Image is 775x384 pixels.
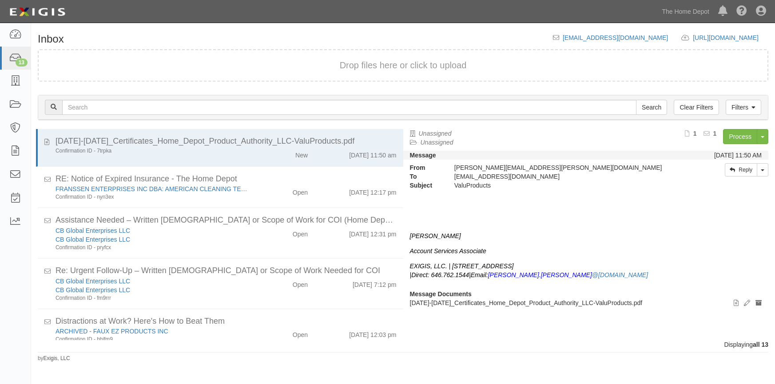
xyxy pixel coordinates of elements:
strong: From [403,163,448,172]
button: Drop files here or click to upload [340,59,467,72]
div: 13 [16,59,28,67]
div: Open [293,277,308,289]
strong: Subject [403,181,448,190]
input: Search [62,100,636,115]
div: [DATE] 11:50 am [349,147,396,160]
input: Search [636,100,667,115]
a: CB Global Enterprises LLC [56,236,130,243]
div: 2025-2026_Certificates_Home_Depot_Product_Authority_LLC-ValuProducts.pdf [56,136,397,147]
a: The Home Depot [657,3,714,20]
p: [DATE]-[DATE]_Certificates_Home_Depot_Product_Authority_LLC-ValuProducts.pdf [410,298,762,307]
div: Confirmation ID - nyn3ex [56,193,249,201]
a: [EMAIL_ADDRESS][DOMAIN_NAME] [563,34,668,41]
div: Distractions at Work? Here's How to Beat Them [56,316,397,327]
div: Re: Urgent Follow-Up – Written Contract or Scope of Work Needed for COI [56,265,397,277]
div: Confirmation ID - 7trpka [56,147,249,155]
strong: Message Documents [410,290,472,298]
div: [DATE] 7:12 pm [353,277,397,289]
a: Exigis, LLC [44,355,70,361]
a: CB Global Enterprises LLC [56,286,130,294]
small: by [38,355,70,362]
strong: To [403,172,448,181]
div: Assistance Needed – Written Contract or Scope of Work for COI (Home Depot Onboarding) [56,215,397,226]
div: Open [293,184,308,197]
div: [PERSON_NAME][EMAIL_ADDRESS][PERSON_NAME][DOMAIN_NAME] [448,163,671,172]
div: New [295,147,308,160]
strong: Message [410,152,436,159]
i: EXIGIS, LLC. | [STREET_ADDRESS] |Direct: 646.762.1544|Email: [410,263,514,278]
a: ARCHIVED - FAUX EZ PRODUCTS INC [56,328,168,335]
div: Confirmation ID - hhjfm9 [56,336,249,343]
i: Account Services Associate [410,247,486,255]
div: [DATE] 12:31 pm [349,226,396,239]
a: @[DOMAIN_NAME] [592,271,648,278]
div: [DATE] 12:17 pm [349,184,396,197]
a: Clear Filters [674,100,719,115]
b: all 13 [753,341,768,348]
div: [DATE] 11:50 AM [714,151,762,160]
a: [URL][DOMAIN_NAME] [693,34,768,41]
i: [PERSON_NAME].[PERSON_NAME] [488,271,648,278]
div: [DATE] 12:03 pm [349,327,396,339]
div: Confirmation ID - pryfcx [56,244,249,251]
i: Help Center - Complianz [736,6,747,17]
i: View [734,300,739,306]
div: Open [293,226,308,239]
div: Confirmation ID - fm9rrr [56,294,249,302]
img: logo-5460c22ac91f19d4615b14bd174203de0afe785f0fc80cf4dbbc73dc1793850b.png [7,4,68,20]
div: Displaying [31,340,775,349]
a: Unassigned [419,130,452,137]
div: ValuProducts [448,181,671,190]
a: Reply [725,163,757,176]
div: Open [293,327,308,339]
div: RE: Notice of Expired Insurance - The Home Depot [56,173,397,185]
i: Edit document [744,300,750,306]
b: 1 [693,130,697,137]
a: CB Global Enterprises LLC [56,227,130,234]
a: FRANSSEN ENTERPRISES INC DBA: AMERICAN CLEANING TECHNOLOGIES [56,185,282,192]
a: Unassigned [421,139,453,146]
b: 1 [713,130,717,137]
a: Filters [726,100,761,115]
a: Process [723,129,757,144]
i: [PERSON_NAME] [410,232,461,239]
h1: Inbox [38,33,64,45]
i: Archive document [755,300,762,306]
a: CB Global Enterprises LLC [56,278,130,285]
div: inbox@thdmerchandising.complianz.com [448,172,671,181]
